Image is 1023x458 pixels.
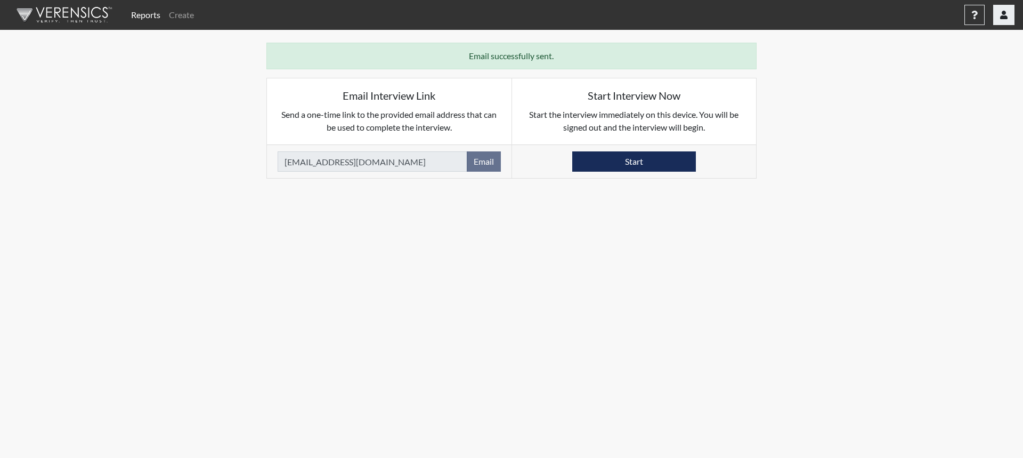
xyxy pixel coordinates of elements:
[278,89,501,102] h5: Email Interview Link
[278,108,501,134] p: Send a one-time link to the provided email address that can be used to complete the interview.
[278,50,745,62] p: Email successfully sent.
[467,151,501,172] button: Email
[572,151,696,172] button: Start
[523,108,746,134] p: Start the interview immediately on this device. You will be signed out and the interview will begin.
[278,151,467,172] input: Email Address
[165,4,198,26] a: Create
[523,89,746,102] h5: Start Interview Now
[127,4,165,26] a: Reports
